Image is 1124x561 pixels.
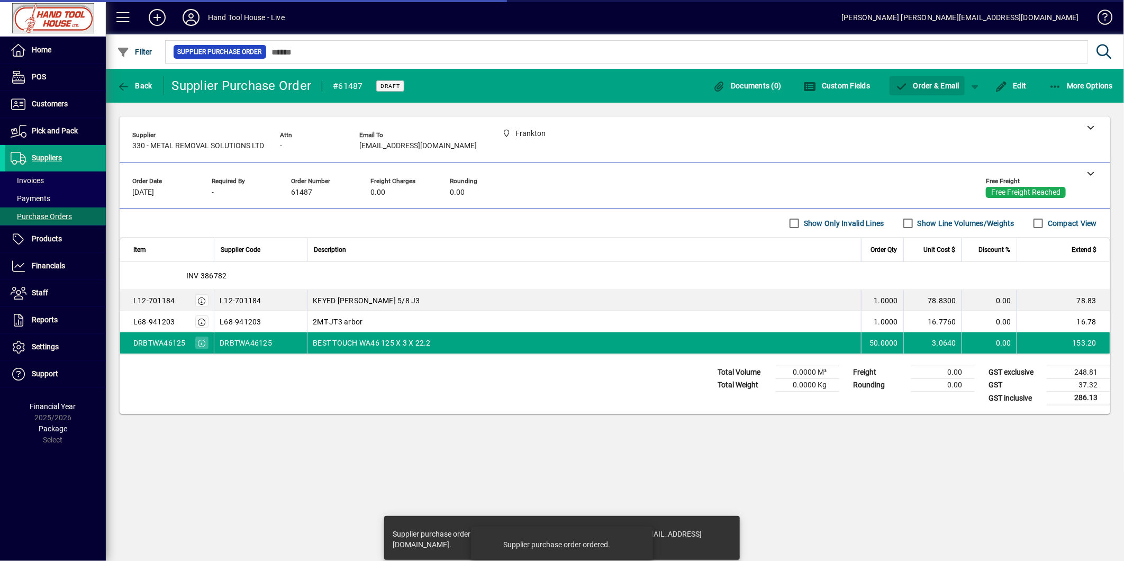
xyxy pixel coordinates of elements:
[32,288,48,297] span: Staff
[871,244,897,256] span: Order Qty
[848,379,911,392] td: Rounding
[314,244,346,256] span: Description
[923,244,955,256] span: Unit Cost $
[32,73,46,81] span: POS
[776,379,839,392] td: 0.0000 Kg
[313,295,420,306] span: KEYED [PERSON_NAME] 5/8 J3
[5,189,106,207] a: Payments
[5,361,106,387] a: Support
[983,392,1047,405] td: GST inclusive
[895,82,959,90] span: Order & Email
[903,290,962,311] td: 78.8300
[359,142,477,150] span: [EMAIL_ADDRESS][DOMAIN_NAME]
[712,379,776,392] td: Total Weight
[503,539,610,550] div: Supplier purchase order ordered.
[114,76,155,95] button: Back
[802,218,884,229] label: Show Only Invalid Lines
[804,82,871,90] span: Custom Fields
[117,48,152,56] span: Filter
[114,42,155,61] button: Filter
[133,316,175,327] div: L68-941203
[5,37,106,64] a: Home
[903,332,962,354] td: 3.0640
[5,91,106,117] a: Customers
[133,338,186,348] div: DRBTWA46125
[133,244,146,256] span: Item
[32,46,51,54] span: Home
[962,332,1017,354] td: 0.00
[32,261,65,270] span: Financials
[5,171,106,189] a: Invoices
[1047,379,1110,392] td: 37.32
[32,153,62,162] span: Suppliers
[32,99,68,108] span: Customers
[861,290,903,311] td: 1.0000
[995,82,1027,90] span: Edit
[117,82,152,90] span: Back
[133,295,175,306] div: L12-701184
[333,78,363,95] div: #61487
[5,64,106,91] a: POS
[32,369,58,378] span: Support
[1049,82,1113,90] span: More Options
[221,244,260,256] span: Supplier Code
[32,315,58,324] span: Reports
[140,8,174,27] button: Add
[106,76,164,95] app-page-header-button: Back
[713,82,782,90] span: Documents (0)
[212,188,214,197] span: -
[915,218,1014,229] label: Show Line Volumes/Weights
[991,188,1060,197] span: Free Freight Reached
[120,262,1110,289] div: INV 386782
[450,188,465,197] span: 0.00
[1017,290,1110,311] td: 78.83
[313,338,431,348] span: BEST TOUCH WA46 125 X 3 X 22.2
[983,366,1047,379] td: GST exclusive
[801,76,873,95] button: Custom Fields
[313,316,362,327] span: 2MT-JT3 arbor
[380,83,400,89] span: Draft
[1017,311,1110,332] td: 16.78
[208,9,285,26] div: Hand Tool House - Live
[5,280,106,306] a: Staff
[32,342,59,351] span: Settings
[214,311,307,332] td: L68-941203
[214,332,307,354] td: DRBTWA46125
[983,379,1047,392] td: GST
[776,366,839,379] td: 0.0000 M³
[712,366,776,379] td: Total Volume
[178,47,262,57] span: Supplier Purchase Order
[710,76,784,95] button: Documents (0)
[1017,332,1110,354] td: 153.20
[214,290,307,311] td: L12-701184
[911,379,975,392] td: 0.00
[5,334,106,360] a: Settings
[280,142,282,150] span: -
[1046,218,1097,229] label: Compact View
[978,244,1010,256] span: Discount %
[393,529,721,550] div: Supplier purchase order #61487 posted. Supplier purchase order emailed to [EMAIL_ADDRESS][DOMAIN_...
[911,366,975,379] td: 0.00
[1072,244,1096,256] span: Extend $
[5,118,106,144] a: Pick and Pack
[5,226,106,252] a: Products
[174,8,208,27] button: Profile
[11,176,44,185] span: Invoices
[291,188,312,197] span: 61487
[992,76,1029,95] button: Edit
[172,77,312,94] div: Supplier Purchase Order
[1047,392,1110,405] td: 286.13
[5,253,106,279] a: Financials
[370,188,385,197] span: 0.00
[39,424,67,433] span: Package
[30,402,76,411] span: Financial Year
[962,290,1017,311] td: 0.00
[848,366,911,379] td: Freight
[11,194,50,203] span: Payments
[861,332,903,354] td: 50.0000
[132,142,264,150] span: 330 - METAL REMOVAL SOLUTIONS LTD
[903,311,962,332] td: 16.7760
[5,207,106,225] a: Purchase Orders
[1046,76,1116,95] button: More Options
[32,126,78,135] span: Pick and Pack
